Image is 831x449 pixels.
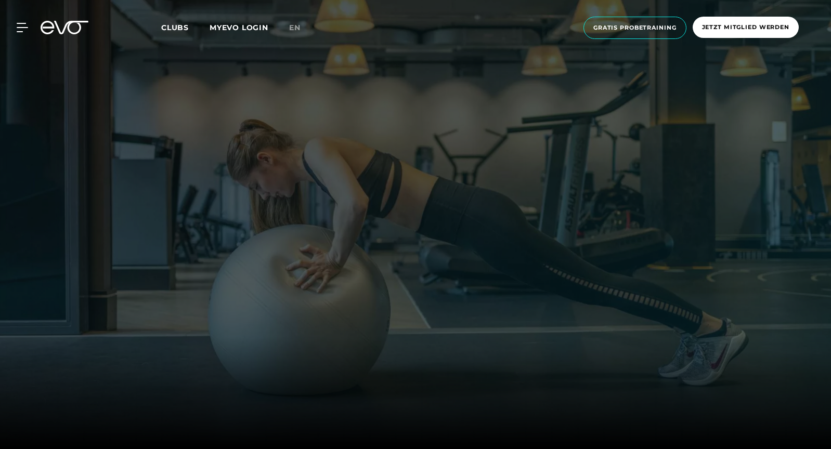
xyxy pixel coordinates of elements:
a: Clubs [161,22,210,32]
span: en [289,23,301,32]
span: Jetzt Mitglied werden [702,23,789,32]
a: en [289,22,313,34]
a: Jetzt Mitglied werden [690,17,802,39]
span: Clubs [161,23,189,32]
a: Gratis Probetraining [580,17,690,39]
span: Gratis Probetraining [593,23,677,32]
a: MYEVO LOGIN [210,23,268,32]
